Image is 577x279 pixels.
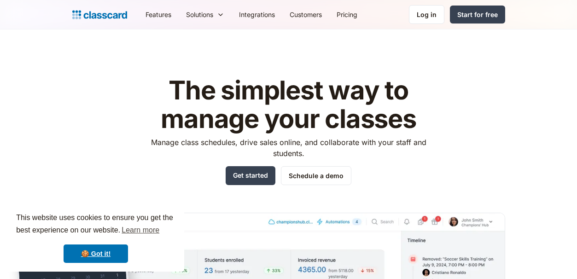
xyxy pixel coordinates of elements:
[232,4,282,25] a: Integrations
[409,5,444,24] a: Log in
[138,4,179,25] a: Features
[72,8,127,21] a: home
[281,166,351,185] a: Schedule a demo
[457,10,498,19] div: Start for free
[186,10,213,19] div: Solutions
[64,244,128,263] a: dismiss cookie message
[329,4,365,25] a: Pricing
[16,212,175,237] span: This website uses cookies to ensure you get the best experience on our website.
[417,10,437,19] div: Log in
[142,76,435,133] h1: The simplest way to manage your classes
[226,166,275,185] a: Get started
[7,203,184,272] div: cookieconsent
[179,4,232,25] div: Solutions
[282,4,329,25] a: Customers
[120,223,161,237] a: learn more about cookies
[450,6,505,23] a: Start for free
[142,137,435,159] p: Manage class schedules, drive sales online, and collaborate with your staff and students.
